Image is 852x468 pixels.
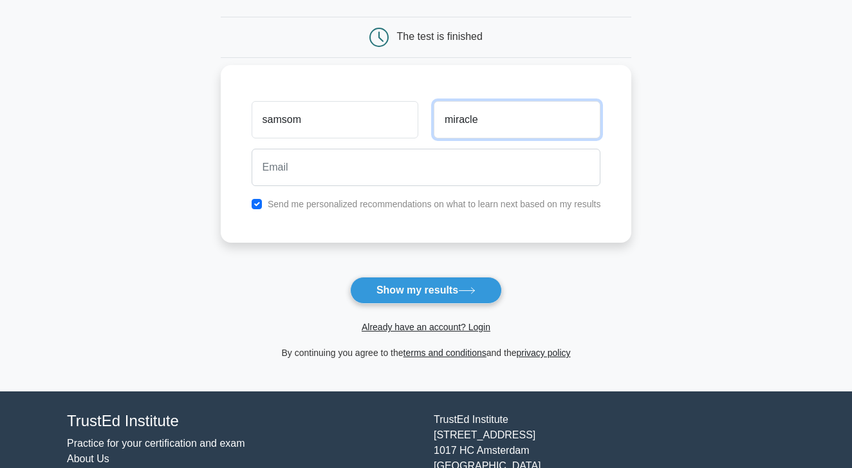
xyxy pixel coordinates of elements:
[67,453,109,464] a: About Us
[397,31,483,42] div: The test is finished
[67,412,418,431] h4: TrustEd Institute
[362,322,490,332] a: Already have an account? Login
[252,149,601,186] input: Email
[434,101,600,138] input: Last name
[517,348,571,358] a: privacy policy
[67,438,245,449] a: Practice for your certification and exam
[213,345,640,360] div: By continuing you agree to the and the
[252,101,418,138] input: First name
[268,199,601,209] label: Send me personalized recommendations on what to learn next based on my results
[403,348,486,358] a: terms and conditions
[350,277,502,304] button: Show my results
